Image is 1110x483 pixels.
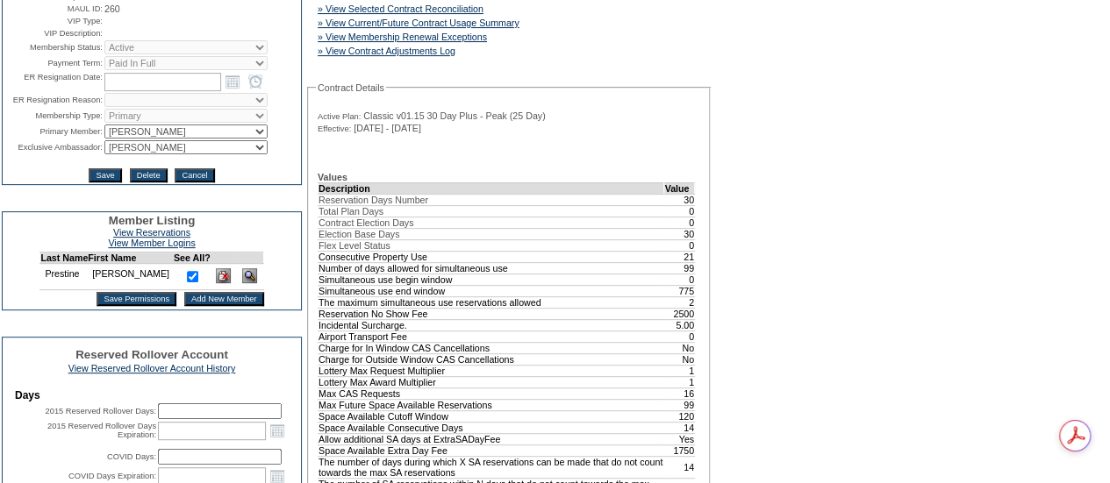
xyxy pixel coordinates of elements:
a: Open the calendar popup. [268,421,287,440]
td: Days [15,389,289,401]
td: VIP Description: [4,28,103,39]
td: Lottery Max Award Multiplier [319,376,664,387]
td: 0 [664,217,695,228]
span: Flex Level Status [319,240,390,251]
td: 14 [664,456,695,478]
a: Open the time view popup. [246,72,265,91]
td: The maximum simultaneous use reservations allowed [319,296,664,308]
td: Last Name [40,252,88,264]
td: 120 [664,410,695,422]
td: 2500 [664,308,695,319]
td: Membership Type: [4,109,103,123]
img: View Dashboard [242,268,257,283]
a: » View Contract Adjustments Log [318,46,455,56]
td: Allow additional SA days at ExtraSADayFee [319,433,664,444]
span: 260 [104,4,120,14]
td: 775 [664,285,695,296]
td: ER Resignation Reason: [4,93,103,107]
span: Election Base Days [319,229,399,239]
td: Number of days allowed for simultaneous use [319,262,664,273]
td: 0 [664,330,695,342]
td: Reservation No Show Fee [319,308,664,319]
td: Max Future Space Available Reservations [319,399,664,410]
td: First Name [88,252,174,264]
span: Effective: [318,124,351,134]
img: Delete [216,268,231,283]
td: The number of days during which X SA reservations can be made that do not count towards the max S... [319,456,664,478]
td: 5.00 [664,319,695,330]
td: No [664,342,695,353]
td: Value [664,182,695,194]
span: Reserved Rollover Account [75,348,228,361]
input: Cancel [175,168,214,182]
td: Space Available Extra Day Fee [319,444,664,456]
td: ER Resignation Date: [4,72,103,91]
a: View Reserved Rollover Account History [68,363,236,373]
td: 14 [664,422,695,433]
a: View Member Logins [108,238,195,248]
td: 2 [664,296,695,308]
td: Lottery Max Request Multiplier [319,365,664,376]
td: Charge for In Window CAS Cancellations [319,342,664,353]
td: 99 [664,399,695,410]
a: » View Selected Contract Reconciliation [318,4,483,14]
td: Space Available Cutoff Window [319,410,664,422]
span: [DATE] - [DATE] [354,123,421,133]
td: Airport Transport Fee [319,330,664,342]
td: See All? [174,252,211,264]
label: COVID Days: [107,452,156,461]
td: Description [319,182,664,194]
label: 2015 Reserved Rollover Days Expiration: [47,422,156,439]
a: View Reservations [113,227,190,238]
td: 1750 [664,444,695,456]
td: 1 [664,376,695,387]
td: Primary Member: [4,124,103,139]
td: Incidental Surcharge. [319,319,664,330]
label: 2015 Reserved Rollover Days: [45,407,156,416]
td: 0 [664,273,695,285]
a: Open the calendar popup. [223,72,242,91]
legend: Contract Details [316,82,386,93]
td: Exclusive Ambassador: [4,140,103,154]
td: 1 [664,365,695,376]
td: Prestine [40,264,88,290]
td: Charge for Outside Window CAS Cancellations [319,353,664,365]
td: 21 [664,251,695,262]
td: [PERSON_NAME] [88,264,174,290]
b: Values [318,172,347,182]
td: VIP Type: [4,16,103,26]
input: Save [89,168,121,182]
td: 0 [664,205,695,217]
td: 16 [664,387,695,399]
label: COVID Days Expiration: [68,472,156,480]
td: 30 [664,194,695,205]
span: Classic v01.15 30 Day Plus - Peak (25 Day) [363,110,545,121]
td: Yes [664,433,695,444]
a: » View Current/Future Contract Usage Summary [318,18,519,28]
a: » View Membership Renewal Exceptions [318,32,487,42]
td: Max CAS Requests [319,387,664,399]
span: Total Plan Days [319,206,383,217]
td: 99 [664,262,695,273]
td: No [664,353,695,365]
td: Space Available Consecutive Days [319,422,664,433]
td: Consecutive Property Use [319,251,664,262]
td: Simultaneous use end window [319,285,664,296]
input: Add New Member [184,292,264,306]
td: Payment Term: [4,56,103,70]
td: Simultaneous use begin window [319,273,664,285]
td: 0 [664,239,695,251]
span: Member Listing [109,214,196,227]
td: Membership Status: [4,40,103,54]
span: Reservation Days Number [319,195,428,205]
input: Delete [130,168,168,182]
input: Save Permissions [97,292,176,306]
span: Active Plan: [318,111,361,122]
span: Contract Election Days [319,217,413,228]
td: 30 [664,228,695,239]
td: MAUL ID: [4,4,103,14]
